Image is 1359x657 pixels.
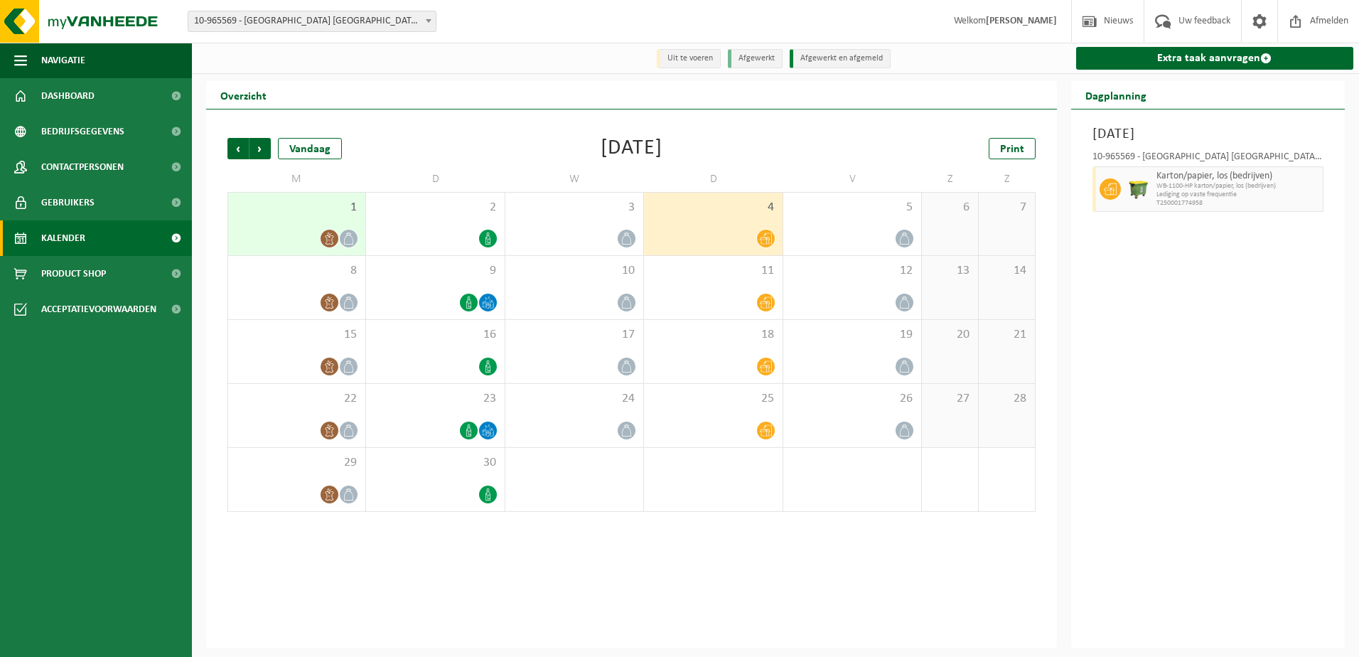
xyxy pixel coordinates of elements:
span: 1 [235,200,358,215]
span: 8 [235,263,358,279]
span: Contactpersonen [41,149,124,185]
span: Gebruikers [41,185,95,220]
span: 23 [373,391,497,407]
span: Acceptatievoorwaarden [41,292,156,327]
h3: [DATE] [1092,124,1324,145]
span: 15 [235,327,358,343]
span: 4 [651,200,775,215]
span: Vorige [227,138,249,159]
span: 29 [235,455,358,471]
td: D [366,166,505,192]
span: 18 [651,327,775,343]
h2: Dagplanning [1071,81,1161,109]
span: 11 [651,263,775,279]
td: Z [979,166,1036,192]
div: Vandaag [278,138,342,159]
span: 6 [929,200,971,215]
span: 7 [986,200,1028,215]
img: WB-1100-HPE-GN-50 [1128,178,1149,200]
a: Print [989,138,1036,159]
span: 19 [790,327,914,343]
span: 27 [929,391,971,407]
span: Lediging op vaste frequentie [1156,191,1320,199]
span: 20 [929,327,971,343]
span: Bedrijfsgegevens [41,114,124,149]
span: Kalender [41,220,85,256]
span: 17 [512,327,636,343]
span: 10-965569 - VAN DER VALK HOTEL PARK LANE ANTWERPEN NV - ANTWERPEN [188,11,436,31]
span: 14 [986,263,1028,279]
div: [DATE] [601,138,662,159]
span: Print [1000,144,1024,155]
td: Z [922,166,979,192]
span: 21 [986,327,1028,343]
span: Navigatie [41,43,85,78]
h2: Overzicht [206,81,281,109]
span: 26 [790,391,914,407]
span: 22 [235,391,358,407]
td: D [644,166,783,192]
span: Volgende [249,138,271,159]
a: Extra taak aanvragen [1076,47,1354,70]
span: 9 [373,263,497,279]
span: 30 [373,455,497,471]
span: 12 [790,263,914,279]
span: 25 [651,391,775,407]
td: M [227,166,366,192]
span: 16 [373,327,497,343]
span: Karton/papier, los (bedrijven) [1156,171,1320,182]
td: W [505,166,644,192]
div: 10-965569 - [GEOGRAPHIC_DATA] [GEOGRAPHIC_DATA] - [GEOGRAPHIC_DATA] [1092,152,1324,166]
td: V [783,166,922,192]
span: 2 [373,200,497,215]
li: Afgewerkt [728,49,783,68]
span: 13 [929,263,971,279]
span: 10-965569 - VAN DER VALK HOTEL PARK LANE ANTWERPEN NV - ANTWERPEN [188,11,436,32]
span: T250001774958 [1156,199,1320,208]
span: Dashboard [41,78,95,114]
span: 3 [512,200,636,215]
span: 10 [512,263,636,279]
span: 24 [512,391,636,407]
span: 28 [986,391,1028,407]
span: WB-1100-HP karton/papier, los (bedrijven) [1156,182,1320,191]
span: Product Shop [41,256,106,292]
li: Uit te voeren [657,49,721,68]
li: Afgewerkt en afgemeld [790,49,891,68]
span: 5 [790,200,914,215]
strong: [PERSON_NAME] [986,16,1057,26]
